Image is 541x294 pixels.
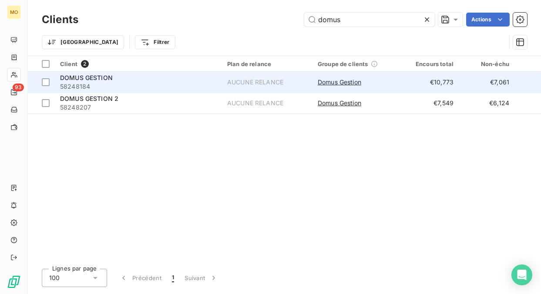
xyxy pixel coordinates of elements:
[318,99,361,107] span: Domus Gestion
[42,12,78,27] h3: Clients
[42,35,124,49] button: [GEOGRAPHIC_DATA]
[60,82,217,91] span: 58248184
[114,269,167,287] button: Précédent
[403,93,459,114] td: €7,549
[318,78,361,87] span: Domus Gestion
[408,60,454,67] div: Encours total
[403,72,459,93] td: €10,773
[459,72,514,93] td: €7,061
[227,78,283,87] div: AUCUNE RELANCE
[7,85,20,99] a: 93
[318,60,368,67] span: Groupe de clients
[60,74,113,81] span: DOMUS GESTION
[60,60,77,67] span: Client
[60,95,118,102] span: DOMUS GESTION 2
[81,60,89,68] span: 2
[227,60,307,67] div: Plan de relance
[466,13,510,27] button: Actions
[464,60,509,67] div: Non-échu
[135,35,175,49] button: Filtrer
[172,274,174,282] span: 1
[60,103,217,112] span: 58248207
[179,269,223,287] button: Suivant
[227,99,283,107] div: AUCUNE RELANCE
[511,264,532,285] div: Open Intercom Messenger
[304,13,435,27] input: Rechercher
[49,274,60,282] span: 100
[459,93,514,114] td: €6,124
[7,5,21,19] div: MO
[13,84,24,91] span: 93
[167,269,179,287] button: 1
[7,275,21,289] img: Logo LeanPay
